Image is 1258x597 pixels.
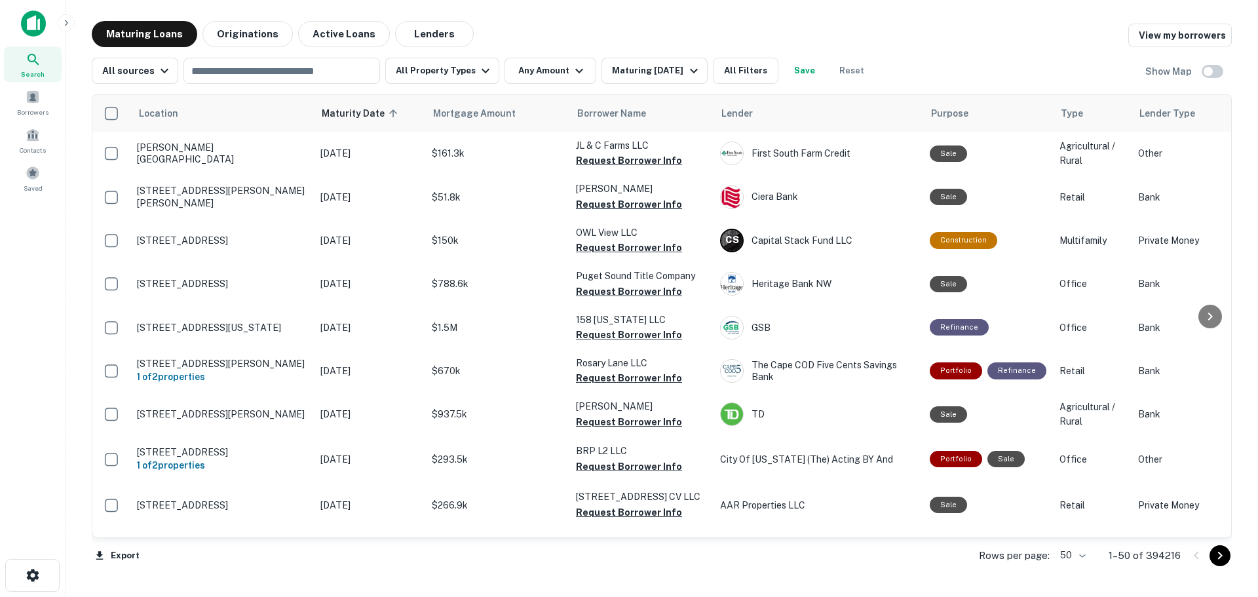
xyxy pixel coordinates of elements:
[1138,277,1243,291] p: Bank
[425,95,569,132] th: Mortgage Amount
[721,142,743,164] img: picture
[137,142,307,165] p: [PERSON_NAME][GEOGRAPHIC_DATA]
[320,452,419,467] p: [DATE]
[395,21,474,47] button: Lenders
[1192,492,1258,555] iframe: Chat Widget
[720,142,917,165] div: First South Farm Credit
[576,182,707,196] p: [PERSON_NAME]
[320,407,419,421] p: [DATE]
[1128,24,1232,47] a: View my borrowers
[4,47,62,82] div: Search
[92,546,143,566] button: Export
[721,403,743,425] img: picture
[433,106,533,121] span: Mortgage Amount
[320,320,419,335] p: [DATE]
[576,356,707,370] p: Rosary Lane LLC
[831,58,873,84] button: Reset
[576,225,707,240] p: OWL View LLC
[137,235,307,246] p: [STREET_ADDRESS]
[432,452,563,467] p: $293.5k
[930,276,967,292] div: Sale
[1055,546,1088,565] div: 50
[1059,498,1125,512] p: Retail
[4,85,62,120] a: Borrowers
[137,458,307,472] h6: 1 of 2 properties
[576,370,682,386] button: Request Borrower Info
[720,185,917,209] div: Ciera Bank
[720,359,917,383] div: The Cape COD Five Cents Savings Bank
[576,284,682,299] button: Request Borrower Info
[137,358,307,370] p: [STREET_ADDRESS][PERSON_NAME]
[432,233,563,248] p: $150k
[784,58,826,84] button: Save your search to get updates of matches that match your search criteria.
[137,278,307,290] p: [STREET_ADDRESS]
[576,269,707,283] p: Puget Sound Title Company
[576,414,682,430] button: Request Borrower Info
[322,106,402,121] span: Maturity Date
[1138,364,1243,378] p: Bank
[1138,146,1243,161] p: Other
[721,360,743,382] img: picture
[1138,407,1243,421] p: Bank
[1210,545,1230,566] button: Go to next page
[720,229,917,252] div: Capital Stack Fund LLC
[930,145,967,162] div: Sale
[576,444,707,458] p: BRP L2 LLC
[432,498,563,512] p: $266.9k
[721,186,743,208] img: picture
[923,95,1053,132] th: Purpose
[713,58,778,84] button: All Filters
[137,322,307,334] p: [STREET_ADDRESS][US_STATE]
[320,364,419,378] p: [DATE]
[569,95,714,132] th: Borrower Name
[1138,190,1243,204] p: Bank
[505,58,596,84] button: Any Amount
[1109,548,1181,564] p: 1–50 of 394216
[137,446,307,458] p: [STREET_ADDRESS]
[130,95,314,132] th: Location
[576,399,707,414] p: [PERSON_NAME]
[320,190,419,204] p: [DATE]
[137,185,307,208] p: [STREET_ADDRESS][PERSON_NAME][PERSON_NAME]
[17,107,48,117] span: Borrowers
[979,548,1050,564] p: Rows per page:
[320,498,419,512] p: [DATE]
[612,63,701,79] div: Maturing [DATE]
[21,69,45,79] span: Search
[4,161,62,196] div: Saved
[432,190,563,204] p: $51.8k
[102,63,172,79] div: All sources
[930,189,967,205] div: Sale
[1059,320,1125,335] p: Office
[1059,277,1125,291] p: Office
[1059,452,1125,467] p: Office
[92,58,178,84] button: All sources
[987,362,1046,379] div: This loan purpose was for refinancing
[721,317,743,339] img: picture
[21,10,46,37] img: capitalize-icon.png
[92,21,197,47] button: Maturing Loans
[298,21,390,47] button: Active Loans
[720,316,917,339] div: GSB
[1059,139,1125,168] p: Agricultural / Rural
[720,452,917,467] p: City Of [US_STATE] (the) Acting BY And
[202,21,293,47] button: Originations
[1059,233,1125,248] p: Multifamily
[320,277,419,291] p: [DATE]
[930,497,967,513] div: Sale
[725,233,738,247] p: C S
[320,233,419,248] p: [DATE]
[576,505,682,520] button: Request Borrower Info
[1059,364,1125,378] p: Retail
[576,138,707,153] p: JL & C Farms LLC
[1138,452,1243,467] p: Other
[20,145,46,155] span: Contacts
[930,451,982,467] div: This is a portfolio loan with 2 properties
[1139,106,1195,121] span: Lender Type
[432,407,563,421] p: $937.5k
[576,313,707,327] p: 158 [US_STATE] LLC
[432,320,563,335] p: $1.5M
[576,153,682,168] button: Request Borrower Info
[137,499,307,511] p: [STREET_ADDRESS]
